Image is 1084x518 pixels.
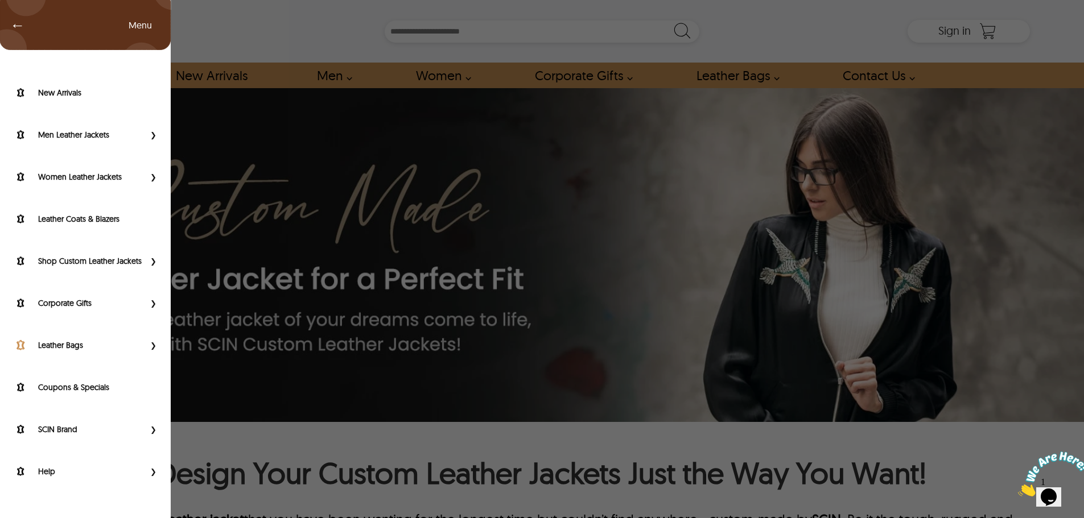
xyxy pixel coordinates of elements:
[38,129,145,140] label: Men Leather Jackets
[5,5,9,14] span: 1
[11,170,145,184] a: Women Leather Jackets
[11,254,145,268] a: Shop Custom Leather Jackets
[38,382,159,393] label: Coupons & Specials
[11,338,145,352] a: Shop Leather Bags
[5,5,75,49] img: Chat attention grabber
[11,296,145,310] a: Shop Corporate Gifts
[11,465,145,478] a: Help
[38,171,145,183] label: Women Leather Jackets
[129,19,163,31] span: Left Menu Items
[1013,447,1084,501] iframe: chat widget
[38,297,145,309] label: Corporate Gifts
[38,339,145,351] label: Leather Bags
[38,424,145,435] label: SCIN Brand
[38,213,159,225] label: Leather Coats & Blazers
[11,128,145,142] a: Men Leather Jackets
[11,212,159,226] a: Shop Leather Coats & Blazers
[11,380,159,394] a: Coupons & Specials
[38,466,145,477] label: Help
[11,86,159,100] a: New Arrivals
[38,255,145,267] label: Shop Custom Leather Jackets
[11,422,145,436] a: SCIN Brand
[38,87,159,98] label: New Arrivals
